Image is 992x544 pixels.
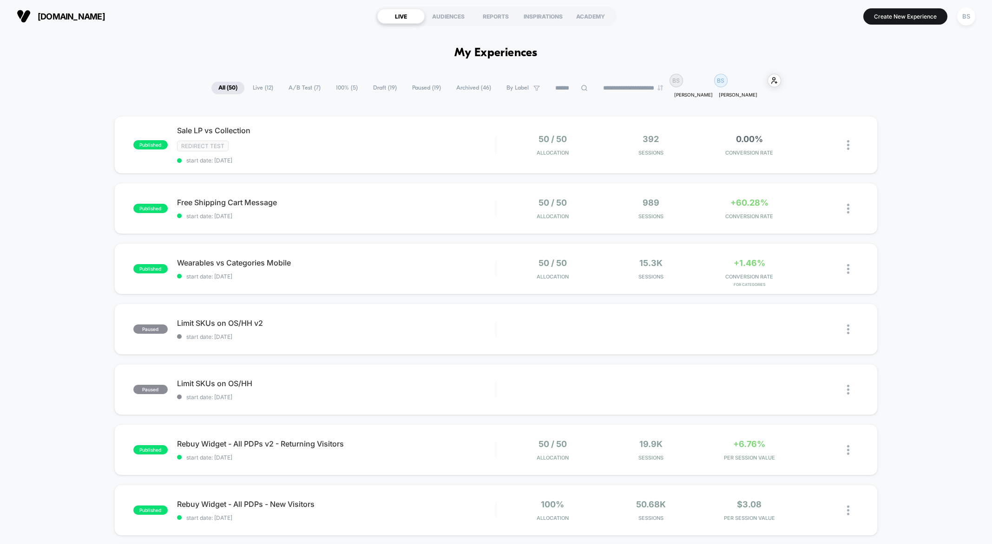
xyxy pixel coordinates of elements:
span: published [133,204,168,213]
img: close [847,264,849,274]
span: 50 / 50 [539,198,567,207]
span: paused [133,385,168,394]
img: close [847,505,849,515]
span: CONVERSION RATE [703,213,796,220]
span: start date: [DATE] [177,514,496,521]
span: Redirect Test [177,141,229,151]
span: A/B Test ( 7 ) [282,82,328,94]
span: CONVERSION RATE [703,149,796,156]
span: published [133,264,168,273]
span: 100% [541,499,564,509]
img: close [847,445,849,455]
span: 19.9k [639,439,663,449]
span: 50 / 50 [539,439,567,449]
span: paused [133,324,168,334]
p: [PERSON_NAME] [674,92,713,97]
span: Limit SKUs on OS/HH v2 [177,318,496,328]
span: Sessions [604,273,698,280]
span: Allocation [537,454,569,461]
div: LIVE [377,9,425,24]
img: close [847,204,849,214]
span: All ( 50 ) [211,82,244,94]
span: PER SESSION VALUE [703,515,796,521]
img: close [847,140,849,150]
span: 0.00% [736,134,763,144]
div: REPORTS [472,9,519,24]
span: PER SESSION VALUE [703,454,796,461]
span: published [133,140,168,149]
span: Archived ( 46 ) [449,82,498,94]
div: ACADEMY [567,9,614,24]
span: Sale LP vs Collection [177,126,496,135]
span: CONVERSION RATE [703,273,796,280]
span: Limit SKUs on OS/HH [177,379,496,388]
span: +1.46% [734,258,765,268]
span: Paused ( 19 ) [405,82,448,94]
span: Wearables vs Categories Mobile [177,258,496,267]
p: [PERSON_NAME] [719,92,757,97]
img: close [847,385,849,395]
div: INSPIRATIONS [519,9,567,24]
span: Allocation [537,273,569,280]
span: Sessions [604,454,698,461]
img: Visually logo [17,9,31,23]
span: Sessions [604,149,698,156]
span: 989 [643,198,659,207]
span: 392 [643,134,659,144]
span: start date: [DATE] [177,213,496,220]
button: BS [954,7,978,26]
p: BS [717,77,724,84]
span: 100% ( 5 ) [329,82,365,94]
img: close [847,324,849,334]
span: start date: [DATE] [177,333,496,340]
span: for Categories [703,282,796,287]
span: 50.68k [636,499,666,509]
span: [DOMAIN_NAME] [38,12,105,21]
h1: My Experiences [454,46,538,60]
span: start date: [DATE] [177,273,496,280]
span: Live ( 12 ) [246,82,280,94]
span: start date: [DATE] [177,454,496,461]
span: Draft ( 19 ) [366,82,404,94]
button: Create New Experience [863,8,947,25]
p: BS [672,77,680,84]
span: start date: [DATE] [177,394,496,401]
span: 15.3k [639,258,663,268]
span: Rebuy Widget - All PDPs - New Visitors [177,499,496,509]
span: +6.76% [733,439,765,449]
span: published [133,505,168,515]
span: 50 / 50 [539,258,567,268]
span: published [133,445,168,454]
div: BS [957,7,975,26]
span: Allocation [537,213,569,220]
div: AUDIENCES [425,9,472,24]
span: +60.28% [730,198,769,207]
button: [DOMAIN_NAME] [14,9,108,24]
span: Sessions [604,213,698,220]
span: Rebuy Widget - All PDPs v2 - Returning Visitors [177,439,496,448]
span: start date: [DATE] [177,157,496,164]
span: Sessions [604,515,698,521]
span: Allocation [537,515,569,521]
span: By Label [506,84,529,91]
img: end [657,85,663,91]
span: $3.08 [737,499,762,509]
span: Free Shipping Cart Message [177,198,496,207]
span: Allocation [537,149,569,156]
span: 50 / 50 [539,134,567,144]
